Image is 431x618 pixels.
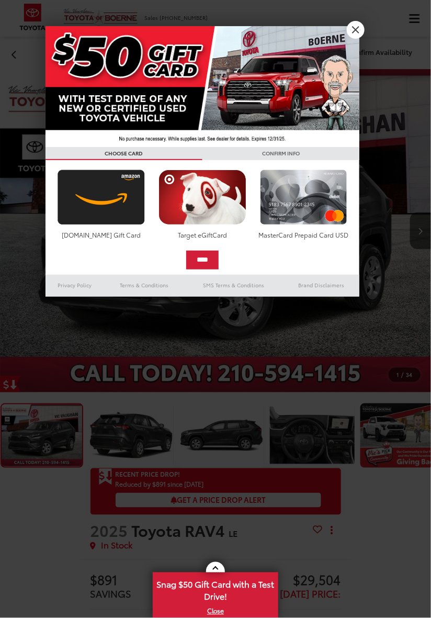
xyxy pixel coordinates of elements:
[257,170,350,225] img: mastercard.png
[283,279,359,291] a: Brand Disclaimers
[184,279,283,291] a: SMS Terms & Conditions
[104,279,184,291] a: Terms & Conditions
[202,147,359,160] h3: CONFIRM INFO
[46,147,202,160] h3: CHOOSE CARD
[257,230,350,239] div: MasterCard Prepaid Card USD
[156,170,248,225] img: targetcard.png
[46,279,104,291] a: Privacy Policy
[55,170,148,225] img: amazoncard.png
[46,26,359,147] img: 42635_top_851395.jpg
[154,574,277,605] span: Snag $50 Gift Card with a Test Drive!
[156,230,248,239] div: Target eGiftCard
[55,230,148,239] div: [DOMAIN_NAME] Gift Card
